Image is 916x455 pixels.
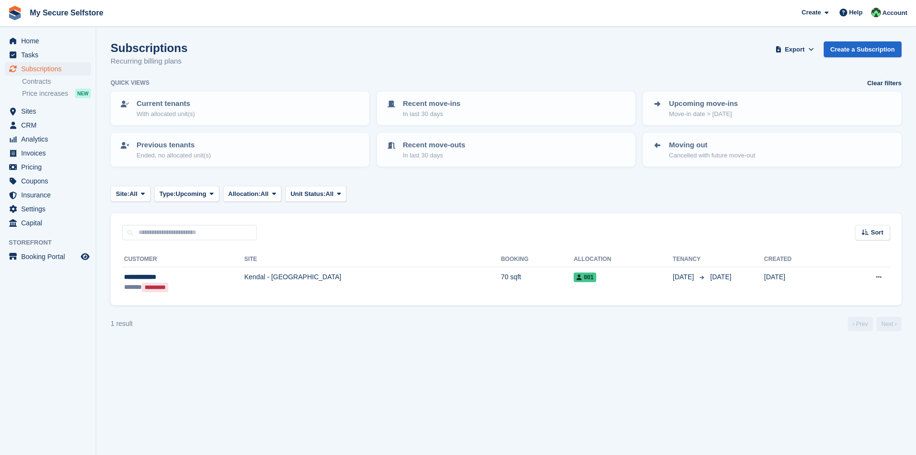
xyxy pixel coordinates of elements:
[129,189,138,199] span: All
[644,134,901,166] a: Moving out Cancelled with future move-out
[244,267,501,298] td: Kendal - [GEOGRAPHIC_DATA]
[137,98,195,109] p: Current tenants
[21,34,79,48] span: Home
[644,92,901,124] a: Upcoming move-ins Move-in date > [DATE]
[5,188,91,202] a: menu
[22,89,68,98] span: Price increases
[21,174,79,188] span: Coupons
[673,252,706,267] th: Tenancy
[21,250,79,263] span: Booking Portal
[669,151,755,160] p: Cancelled with future move-out
[21,202,79,216] span: Settings
[378,134,635,166] a: Recent move-outs In last 30 days
[403,151,465,160] p: In last 30 days
[176,189,206,199] span: Upcoming
[112,134,368,166] a: Previous tenants Ended, no allocated unit(s)
[764,252,837,267] th: Created
[21,104,79,118] span: Sites
[111,319,133,329] div: 1 result
[501,252,574,267] th: Booking
[877,317,902,331] a: Next
[5,132,91,146] a: menu
[326,189,334,199] span: All
[22,77,91,86] a: Contracts
[5,202,91,216] a: menu
[867,78,902,88] a: Clear filters
[848,317,873,331] a: Previous
[574,273,596,282] span: 001
[261,189,269,199] span: All
[802,8,821,17] span: Create
[764,267,837,298] td: [DATE]
[673,272,696,282] span: [DATE]
[774,41,816,57] button: Export
[378,92,635,124] a: Recent move-ins In last 30 days
[21,160,79,174] span: Pricing
[5,34,91,48] a: menu
[137,109,195,119] p: With allocated unit(s)
[116,189,129,199] span: Site:
[871,228,883,237] span: Sort
[112,92,368,124] a: Current tenants With allocated unit(s)
[21,188,79,202] span: Insurance
[228,189,261,199] span: Allocation:
[669,109,738,119] p: Move-in date > [DATE]
[79,251,91,262] a: Preview store
[244,252,501,267] th: Site
[5,146,91,160] a: menu
[160,189,176,199] span: Type:
[5,104,91,118] a: menu
[285,186,346,202] button: Unit Status: All
[871,8,881,17] img: Greg Allsopp
[574,252,673,267] th: Allocation
[785,45,804,54] span: Export
[5,160,91,174] a: menu
[21,216,79,230] span: Capital
[8,6,22,20] img: stora-icon-8386f47178a22dfd0bd8f6a31ec36ba5ce8667c1dd55bd0f319d3a0aa187defe.svg
[846,317,903,331] nav: Page
[824,41,902,57] a: Create a Subscription
[26,5,107,21] a: My Secure Selfstore
[501,267,574,298] td: 70 sqft
[882,8,907,18] span: Account
[403,98,461,109] p: Recent move-ins
[5,174,91,188] a: menu
[22,88,91,99] a: Price increases NEW
[403,109,461,119] p: In last 30 days
[154,186,219,202] button: Type: Upcoming
[21,62,79,76] span: Subscriptions
[849,8,863,17] span: Help
[75,89,91,98] div: NEW
[9,238,96,247] span: Storefront
[111,186,151,202] button: Site: All
[5,216,91,230] a: menu
[5,118,91,132] a: menu
[223,186,282,202] button: Allocation: All
[669,140,755,151] p: Moving out
[5,62,91,76] a: menu
[5,250,91,263] a: menu
[21,146,79,160] span: Invoices
[21,48,79,62] span: Tasks
[290,189,326,199] span: Unit Status:
[111,78,150,87] h6: Quick views
[122,252,244,267] th: Customer
[111,56,188,67] p: Recurring billing plans
[403,140,465,151] p: Recent move-outs
[710,273,731,281] span: [DATE]
[137,151,211,160] p: Ended, no allocated unit(s)
[111,41,188,54] h1: Subscriptions
[21,132,79,146] span: Analytics
[5,48,91,62] a: menu
[21,118,79,132] span: CRM
[137,140,211,151] p: Previous tenants
[669,98,738,109] p: Upcoming move-ins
